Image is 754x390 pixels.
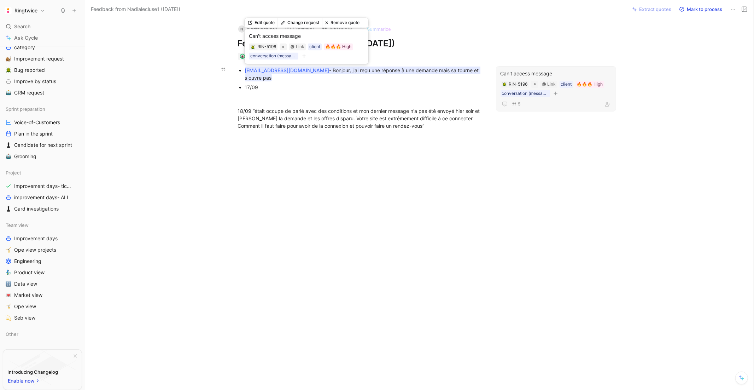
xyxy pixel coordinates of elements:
[4,141,13,149] button: ♟️
[3,279,82,289] a: 🔢Data view
[14,153,36,160] span: Grooming
[14,44,35,51] span: category
[501,69,612,78] div: Can't access message
[3,256,82,266] a: Engineering
[548,81,556,88] div: Link
[3,329,82,342] div: Other
[577,81,603,88] div: 🔥🔥🔥 High
[14,269,45,276] span: Product view
[3,151,82,162] a: 🤖Grooming
[14,292,42,299] span: Market view
[3,65,82,75] a: 🪲Bug reported
[3,220,82,323] div: Team viewImprovement days🤸Ope view projectsEngineering🧞‍♂️Product view🔢Data view💌Market view🤸Ope ...
[502,82,507,87] button: 🪲
[6,222,29,229] span: Team view
[14,55,64,62] span: Improvement request
[14,78,56,85] span: Improve by status
[91,5,180,13] span: Feedback from Nadialecluse1 ([DATE])
[6,90,11,96] img: 🤖
[3,104,82,114] div: Sprint preparation
[14,258,41,265] span: Engineering
[238,108,481,129] span: était occupe de parlé avec des conditions et mon dernier message n'a pas été envoyé hier soir et ...
[6,56,11,62] img: 🐌
[3,167,82,178] div: Project
[3,220,82,230] div: Team view
[3,329,82,339] div: Other
[14,89,44,96] span: CRM request
[4,302,13,311] button: 🤸
[6,281,11,287] img: 🔢
[4,246,13,254] button: 🤸
[518,102,521,106] span: 5
[3,140,82,150] a: ♟️Candidate for next sprint
[676,4,725,14] button: Mark to process
[238,38,483,49] h1: Feedback from Nadialecluse1 ([DATE])
[4,280,13,288] button: 🔢
[250,44,255,49] button: 🪲
[3,53,82,64] a: 🐌Improvement request
[6,154,11,159] img: 🤖
[4,205,13,213] button: ♟️
[3,233,82,244] a: Improvement days
[356,24,394,34] button: Summarize
[4,291,13,299] button: 💌
[250,52,297,59] div: conversation (message, discussion)
[6,247,11,253] img: 🤸
[3,167,82,214] div: ProjectImprovement days- tickets readyimprovement days- ALL♟️Card investigations
[3,267,82,278] a: 🧞‍♂️Product view
[322,18,362,28] button: Remove quote
[14,34,38,42] span: Ask Cycle
[4,314,13,322] button: 💫
[245,84,483,91] div: 17/09
[510,100,522,108] button: 5
[3,42,82,53] a: category
[296,43,304,50] div: Link
[6,304,11,309] img: 🤸
[245,18,277,28] button: Edit quote
[7,376,41,385] button: Enable now
[3,128,82,139] a: Plan in the sprint
[3,312,82,323] a: 💫Seb view
[9,350,76,386] img: bg-BLZuj68n.svg
[14,235,58,242] span: Improvement days
[3,33,82,43] a: Ask Cycle
[14,67,45,74] span: Bug reported
[257,43,276,50] div: RIN-5196
[3,87,82,98] a: 🤖CRM request
[3,290,82,300] a: 💌Market view
[6,142,11,148] img: ♟️
[4,152,13,161] button: 🤖
[245,67,329,73] a: [EMAIL_ADDRESS][DOMAIN_NAME]
[14,303,36,310] span: Ope view
[502,90,549,97] div: conversation (message, discussion)
[249,32,301,40] div: Can't access message
[235,24,281,34] button: NNadialecluse1
[6,206,11,212] img: ♟️
[14,142,72,149] span: Candidate for next sprint
[561,81,572,88] div: client
[509,81,528,88] div: RIN-5196
[245,67,480,81] mark: - Bonjour, j'ai reçu une réponse à une demande mais sa tourne et s ouvre pas
[6,292,11,298] img: 💌
[3,181,82,191] a: Improvement days- tickets ready
[3,117,82,128] a: Voice-of-Customers
[3,192,82,203] a: improvement days- ALL
[3,301,82,312] a: 🤸Ope view
[14,7,37,14] h1: Ringtwice
[14,183,74,190] span: Improvement days- tickets ready
[14,119,60,126] span: Voice-of-Customers
[3,203,82,214] a: ♟️Card investigations
[629,4,674,14] button: Extract quotes
[277,18,322,28] button: Change request
[5,7,12,14] img: Ringtwice
[4,88,13,97] button: 🤖
[6,315,11,321] img: 💫
[238,107,483,130] div: 18/09 “
[325,43,351,50] div: 🔥🔥🔥 High
[6,270,11,275] img: 🧞‍♂️
[3,6,47,16] button: RingtwiceRingtwice
[3,76,82,87] a: Improve by status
